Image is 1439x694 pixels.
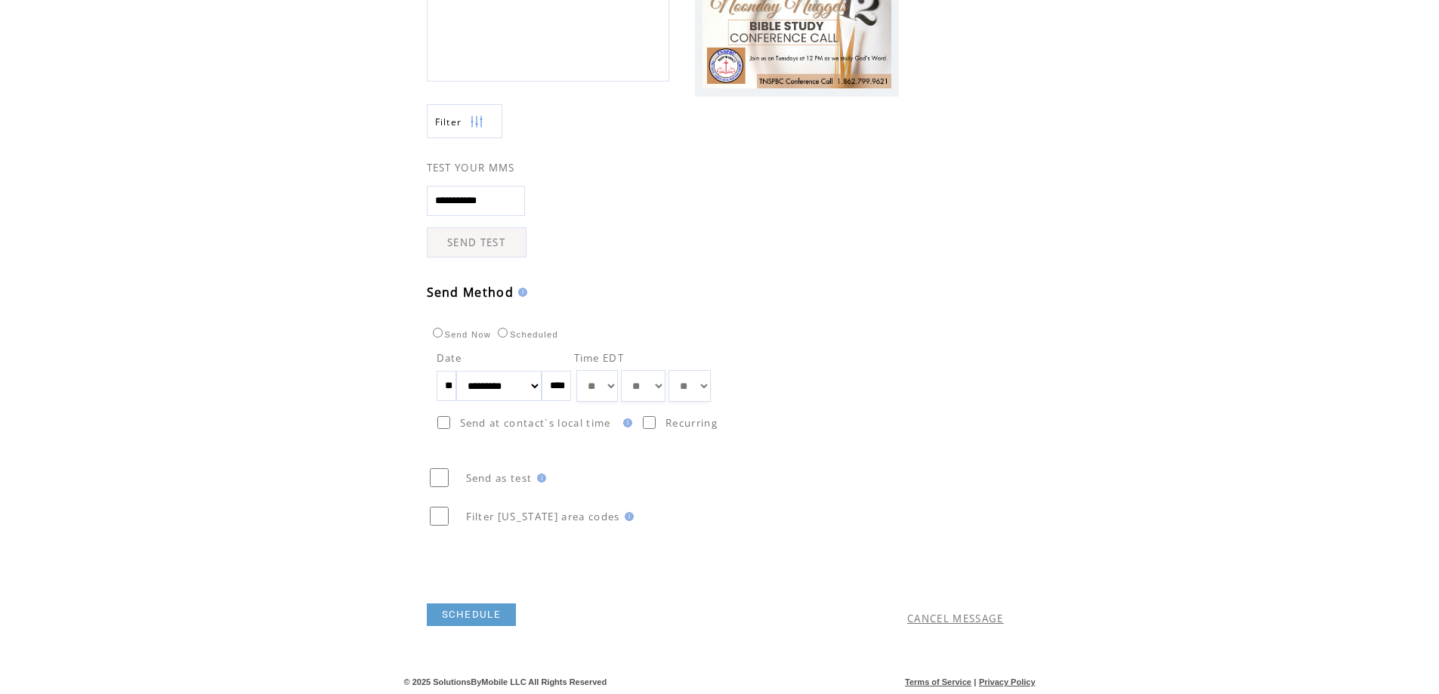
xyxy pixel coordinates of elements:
span: © 2025 SolutionsByMobile LLC All Rights Reserved [404,677,607,686]
span: | [974,677,976,686]
img: help.gif [620,512,634,521]
input: Send Now [433,328,443,338]
label: Scheduled [494,330,558,339]
img: help.gif [514,288,527,297]
a: Privacy Policy [979,677,1036,686]
span: Filter [US_STATE] area codes [466,510,620,523]
input: Scheduled [498,328,508,338]
span: Show filters [435,116,462,128]
a: CANCEL MESSAGE [907,612,1004,625]
span: Send at contact`s local time [460,416,611,430]
img: help.gif [533,473,546,483]
label: Send Now [429,330,491,339]
a: SEND TEST [427,227,527,258]
a: SCHEDULE [427,603,517,626]
span: Time EDT [574,351,625,365]
img: help.gif [619,418,632,427]
span: Recurring [665,416,718,430]
span: Send as test [466,471,533,485]
span: TEST YOUR MMS [427,161,515,174]
span: Send Method [427,284,514,301]
a: Filter [427,104,502,138]
img: filters.png [470,105,483,139]
a: Terms of Service [905,677,971,686]
span: Date [437,351,462,365]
